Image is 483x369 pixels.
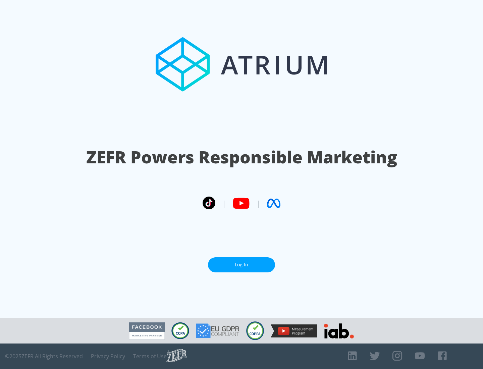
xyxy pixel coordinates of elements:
a: Terms of Use [133,353,167,360]
span: © 2025 ZEFR All Rights Reserved [5,353,83,360]
a: Log In [208,257,275,272]
img: IAB [324,323,354,338]
img: CCPA Compliant [171,322,189,339]
a: Privacy Policy [91,353,125,360]
span: | [222,198,226,208]
img: YouTube Measurement Program [271,324,317,337]
img: GDPR Compliant [196,323,239,338]
img: Facebook Marketing Partner [129,322,165,339]
h1: ZEFR Powers Responsible Marketing [86,146,397,169]
span: | [256,198,260,208]
img: COPPA Compliant [246,321,264,340]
